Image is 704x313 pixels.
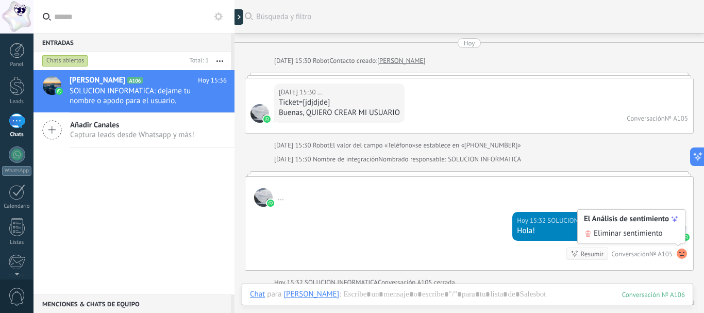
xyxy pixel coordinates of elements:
div: Hoy [464,38,475,48]
span: [PERSON_NAME] [70,75,125,86]
span: Captura leads desde Whatsapp y más! [70,130,194,140]
div: Leads [2,98,32,105]
div: Total: 1 [186,56,209,66]
span: Robot [313,141,329,150]
div: [DATE] 15:30 [274,140,313,151]
span: : [339,289,341,300]
div: 106 [622,290,685,299]
div: Ticket=[jdjdjde] [279,97,400,108]
span: SOLUCION INFORMATICA (Oficina de Venta) [547,216,621,226]
div: Hoy 15:32 [517,216,547,226]
span: A106 [127,77,142,84]
span: Añadir Canales [70,120,194,130]
div: Resumir [581,249,604,259]
span: SOLUCION INFORMATICA: dejame tu nombre o apodo para el usuario. [70,86,207,106]
div: Chats [2,131,32,138]
div: № A105 [649,250,673,258]
div: [DATE] 15:30 [274,56,313,66]
div: Conversación A105 cerrada [378,277,455,288]
span: para [267,289,281,300]
span: El valor del campo «Teléfono» [329,140,415,151]
span: Nombre de integración [313,155,378,163]
div: Calendario [2,203,32,210]
img: waba.svg [56,88,63,95]
a: [PERSON_NAME] A106 Hoy 15:36 SOLUCION INFORMATICA: dejame tu nombre o apodo para el usuario. [33,70,234,112]
div: David [283,289,339,299]
div: Contacto creado: [329,56,377,66]
div: Hola! [517,226,660,236]
span: Robot [313,56,329,65]
div: Conversación [627,114,665,123]
div: Nombrado responsable: SOLUCION INFORMATICA [274,154,521,164]
div: Chats abiertos [42,55,88,67]
img: waba.svg [267,200,274,207]
span: SOLUCION INFORMATICA [305,278,378,287]
div: Hoy 15:32 [274,277,305,288]
div: WhatsApp [2,166,31,176]
div: Entradas [33,33,231,52]
span: ... [250,104,269,123]
span: ... [317,87,323,97]
span: se establece en «[PHONE_NUMBER]» [415,140,521,151]
img: waba.svg [263,116,271,123]
div: № A105 [665,114,688,123]
span: El Análisis de sentimiento [584,214,669,224]
span: Eliminar sentimiento [594,228,663,239]
span: Hoy 15:36 [198,75,227,86]
div: [DATE] 15:30 [274,154,313,164]
button: Más [209,52,231,70]
div: Panel [2,61,32,68]
div: Buenas, QUIERO CREAR MI USUARIO [279,108,400,118]
div: [DATE] 15:30 [279,87,317,97]
div: Listas [2,239,32,246]
span: ... [278,193,284,203]
span: Búsqueda y filtro [256,12,694,22]
div: Mostrar [233,9,243,25]
div: Menciones & Chats de equipo [33,294,231,313]
span: ... [254,188,273,207]
a: [PERSON_NAME] [377,56,425,66]
div: Conversación [611,250,649,258]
